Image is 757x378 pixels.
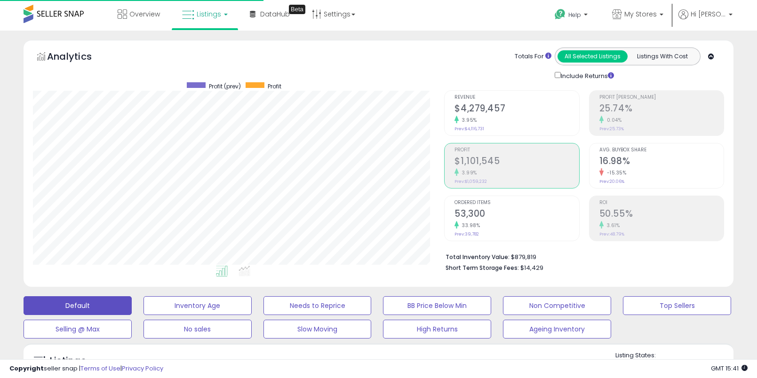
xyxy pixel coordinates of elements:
span: Revenue [454,95,579,100]
span: Help [568,11,581,19]
i: Get Help [554,8,566,20]
span: Avg. Buybox Share [599,148,724,153]
span: Profit [454,148,579,153]
button: Ageing Inventory [503,320,611,339]
small: 3.95% [459,117,477,124]
h2: 53,300 [454,208,579,221]
small: 3.61% [604,222,620,229]
a: Help [547,1,597,31]
small: Prev: 25.73% [599,126,624,132]
p: Listing States: [615,351,733,360]
h2: $1,101,545 [454,156,579,168]
button: Non Competitive [503,296,611,315]
a: Hi [PERSON_NAME] [678,9,733,31]
b: Total Inventory Value: [446,253,510,261]
div: Include Returns [548,70,625,81]
span: Profit (prev) [209,82,241,90]
button: Slow Moving [263,320,372,339]
h2: 25.74% [599,103,724,116]
button: Default [24,296,132,315]
h2: $4,279,457 [454,103,579,116]
h5: Analytics [47,50,110,65]
b: Short Term Storage Fees: [446,264,519,272]
button: BB Price Below Min [383,296,491,315]
span: 2025-10-6 15:41 GMT [711,364,748,373]
strong: Copyright [9,364,44,373]
small: Prev: $1,059,232 [454,179,487,184]
button: All Selected Listings [558,50,628,63]
span: Profit [PERSON_NAME] [599,95,724,100]
span: My Stores [624,9,657,19]
h5: Listings [50,354,86,368]
button: Listings With Cost [627,50,697,63]
span: Overview [129,9,160,19]
span: ROI [599,200,724,205]
small: -15.35% [604,169,627,176]
a: Privacy Policy [122,364,163,373]
h2: 50.55% [599,208,724,221]
small: Prev: 20.06% [599,179,624,184]
small: Prev: 48.79% [599,231,624,237]
a: Terms of Use [80,364,120,373]
span: Listings [197,9,221,19]
button: No sales [143,320,252,339]
small: Prev: 39,782 [454,231,479,237]
button: Top Sellers [623,296,731,315]
button: Selling @ Max [24,320,132,339]
small: 0.04% [604,117,622,124]
small: Prev: $4,116,731 [454,126,484,132]
div: seller snap | | [9,364,163,373]
button: Inventory Age [143,296,252,315]
span: DataHub [260,9,290,19]
div: Tooltip anchor [289,5,305,14]
h2: 16.98% [599,156,724,168]
div: Totals For [515,52,551,61]
span: Ordered Items [454,200,579,205]
button: High Returns [383,320,491,339]
small: 3.99% [459,169,477,176]
span: Profit [268,82,281,90]
span: $14,429 [520,263,543,272]
li: $879,819 [446,251,717,262]
button: Needs to Reprice [263,296,372,315]
small: 33.98% [459,222,480,229]
span: Hi [PERSON_NAME] [691,9,726,19]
